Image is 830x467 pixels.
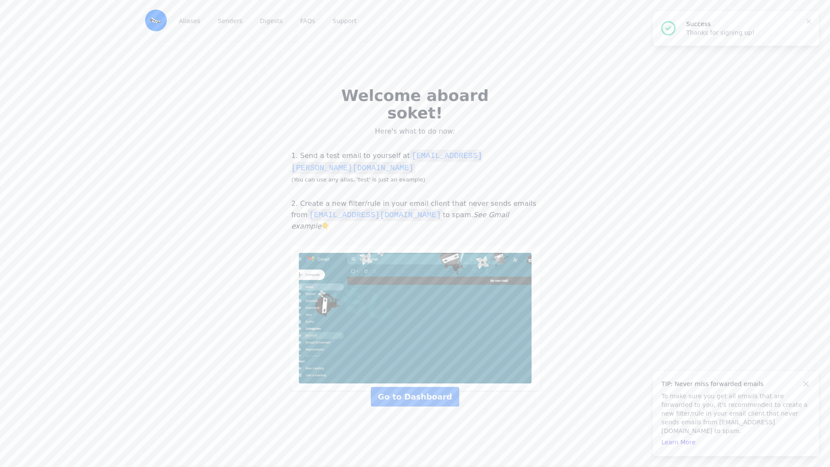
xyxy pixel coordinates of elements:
p: 2. Create a new filter/rule in your email client that never sends emails from to spam. 👇 [290,198,541,232]
code: [EMAIL_ADDRESS][DOMAIN_NAME] [308,209,443,221]
img: Email Monster [145,10,167,31]
p: Here's what to do now: [318,127,513,136]
p: To make sure you get all emails that are forwarded to you, it's recommended to create a new filte... [661,392,810,435]
i: See Gmail example [291,211,509,230]
code: [EMAIL_ADDRESS][PERSON_NAME][DOMAIN_NAME] [291,150,482,174]
span: Success [686,20,711,27]
a: Learn More [661,439,695,446]
h4: TIP: Never miss forwarded emails [661,380,810,388]
a: Go to Dashboard [371,387,459,407]
p: Thanks for signing up! [686,28,798,37]
p: 1. Send a test email to yourself at [290,150,541,185]
h2: Welcome aboard soket! [318,87,513,122]
small: (You can use any alias, 'test' is just an example) [291,176,426,183]
img: Add noreply@eml.monster to a Never Send to Spam filter in Gmail [299,253,532,383]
